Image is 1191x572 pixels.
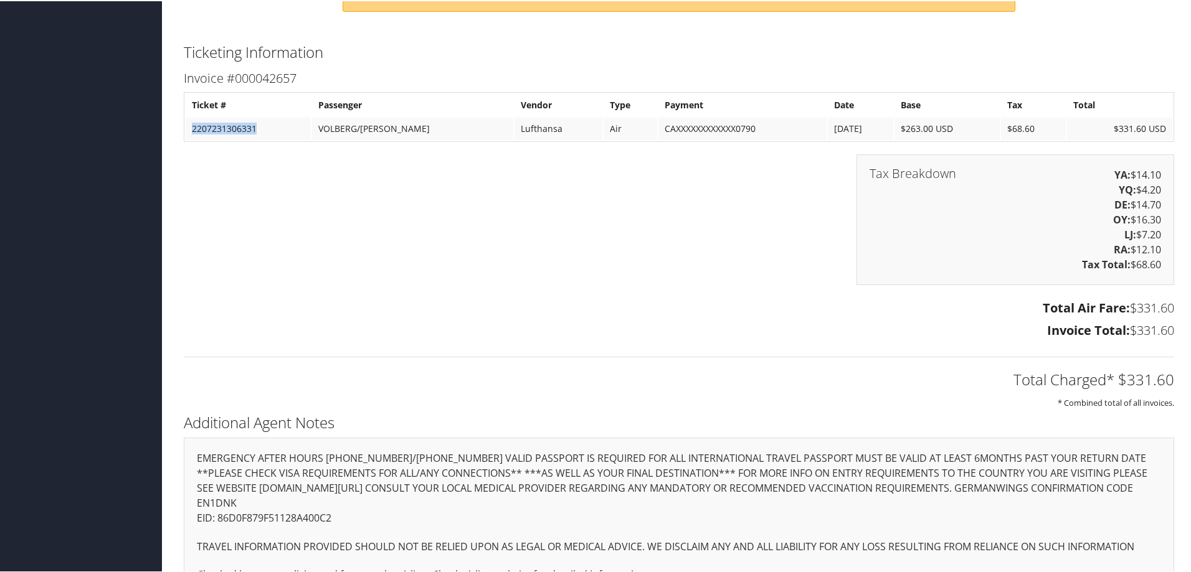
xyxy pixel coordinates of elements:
strong: LJ: [1124,227,1136,240]
td: $68.60 [1001,116,1066,139]
td: $331.60 USD [1067,116,1172,139]
th: Base [894,93,1000,115]
td: 2207231306331 [186,116,311,139]
p: TRAVEL INFORMATION PROVIDED SHOULD NOT BE RELIED UPON AS LEGAL OR MEDICAL ADVICE. WE DISCLAIM ANY... [197,538,1161,554]
td: Lufthansa [515,116,602,139]
h2: Ticketing Information [184,40,1174,62]
h3: $331.60 [184,298,1174,316]
td: $263.00 USD [894,116,1000,139]
td: [DATE] [828,116,894,139]
strong: Tax Total: [1082,256,1131,270]
h2: Additional Agent Notes [184,411,1174,432]
strong: Invoice Total: [1047,321,1130,337]
td: Air [604,116,657,139]
th: Tax [1001,93,1066,115]
th: Type [604,93,657,115]
strong: DE: [1114,197,1131,210]
th: Total [1067,93,1172,115]
th: Ticket # [186,93,311,115]
strong: OY: [1113,212,1131,225]
p: EID: 86D0F879F51128A400C2 [197,509,1161,525]
h3: Invoice #000042657 [184,68,1174,86]
th: Passenger [312,93,513,115]
th: Payment [658,93,826,115]
small: * Combined total of all invoices. [1058,396,1174,407]
h3: $331.60 [184,321,1174,338]
td: VOLBERG/[PERSON_NAME] [312,116,513,139]
th: Vendor [515,93,602,115]
div: $14.10 $4.20 $14.70 $16.30 $7.20 $12.10 $68.60 [856,153,1174,284]
strong: YQ: [1119,182,1136,195]
strong: YA: [1114,167,1131,181]
h2: Total Charged* $331.60 [184,368,1174,389]
strong: Total Air Fare: [1043,298,1130,315]
strong: RA: [1114,241,1131,255]
td: CAXXXXXXXXXXXX0790 [658,116,826,139]
th: Date [828,93,894,115]
h3: Tax Breakdown [870,166,956,179]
